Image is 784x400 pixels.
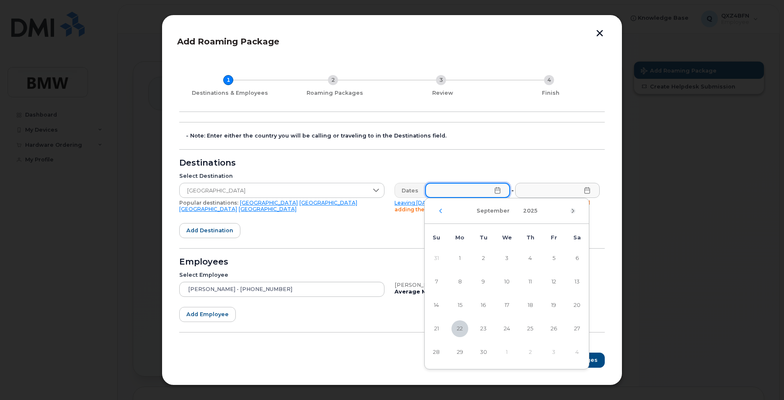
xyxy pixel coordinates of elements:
span: 8 [451,273,468,290]
span: Please be aware due to time differences we recommend adding the package 1 day earlier to ensure n... [395,200,590,213]
td: 12 [542,270,565,294]
span: Add employee [186,310,229,318]
a: [GEOGRAPHIC_DATA] [299,200,357,206]
td: 1 [448,247,472,270]
td: 4 [518,247,542,270]
span: Germany [180,183,368,198]
div: 2 [328,75,338,85]
span: 16 [475,297,492,314]
td: 17 [495,294,518,317]
button: Add employee [179,307,236,322]
input: Search device [179,282,384,297]
td: 15 [448,294,472,317]
td: 5 [542,247,565,270]
div: 4 [544,75,554,85]
span: 20 [569,297,585,314]
td: 22 [448,317,472,340]
td: 20 [565,294,589,317]
td: 9 [472,270,495,294]
button: Choose Year [518,203,542,218]
span: 19 [545,297,562,314]
button: Next Month [570,208,575,213]
span: Fr [551,234,557,241]
span: 24 [498,320,515,337]
button: Previous Month [438,208,443,213]
span: 25 [522,320,539,337]
span: Th [526,234,534,241]
span: Su [433,234,440,241]
button: Choose Month [472,203,515,218]
span: 4 [522,250,539,267]
td: 4 [565,340,589,364]
td: 2 [472,247,495,270]
div: Destinations [179,160,605,166]
button: Add destination [179,223,240,238]
div: Select Employee [179,272,384,278]
span: 15 [451,297,468,314]
td: 29 [448,340,472,364]
span: 1 [451,250,468,267]
span: Mo [455,234,464,241]
td: 1 [495,340,518,364]
span: 12 [545,273,562,290]
div: Finish [500,90,601,96]
td: 3 [495,247,518,270]
span: 5 [545,250,562,267]
td: 2 [518,340,542,364]
td: 16 [472,294,495,317]
td: 28 [425,340,448,364]
span: 2 [475,250,492,267]
td: 10 [495,270,518,294]
span: 9 [475,273,492,290]
span: 10 [498,273,515,290]
td: 26 [542,317,565,340]
td: 27 [565,317,589,340]
a: [GEOGRAPHIC_DATA] [179,206,237,212]
span: 26 [545,320,562,337]
td: 13 [565,270,589,294]
span: 11 [522,273,539,290]
span: We [502,234,512,241]
input: Please fill out this field [515,183,600,198]
td: 21 [425,317,448,340]
iframe: Messenger Launcher [748,364,778,394]
a: [GEOGRAPHIC_DATA] [239,206,297,212]
span: 3 [498,250,515,267]
td: 14 [425,294,448,317]
span: Add Roaming Package [177,36,279,47]
span: Add destination [186,226,233,234]
td: 25 [518,317,542,340]
td: 18 [518,294,542,317]
span: 30 [475,344,492,361]
span: 28 [428,344,445,361]
td: 3 [542,340,565,364]
td: 6 [565,247,589,270]
td: 24 [495,317,518,340]
span: 22 [451,320,468,337]
a: Leaving [DATE] [395,200,435,206]
span: 18 [522,297,539,314]
div: Employees [179,259,605,265]
div: Select Destination [179,173,384,179]
td: 11 [518,270,542,294]
div: Review [392,90,493,96]
span: 29 [451,344,468,361]
div: - Note: Enter either the country you will be calling or traveling to in the Destinations field. [186,132,605,139]
div: [PERSON_NAME], iPhone, T-Mobile [395,282,600,288]
td: 8 [448,270,472,294]
span: Popular destinations: [179,200,238,206]
span: Sa [573,234,581,241]
b: Average Monthly Usage: [395,288,469,295]
div: - [510,183,516,198]
span: 6 [569,250,585,267]
span: 13 [569,273,585,290]
div: Choose Date [424,198,589,369]
span: 27 [569,320,585,337]
span: 17 [498,297,515,314]
td: 19 [542,294,565,317]
input: Please fill out this field [425,183,510,198]
span: 7 [428,273,445,290]
a: [GEOGRAPHIC_DATA] [240,200,298,206]
td: 7 [425,270,448,294]
td: 30 [472,340,495,364]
